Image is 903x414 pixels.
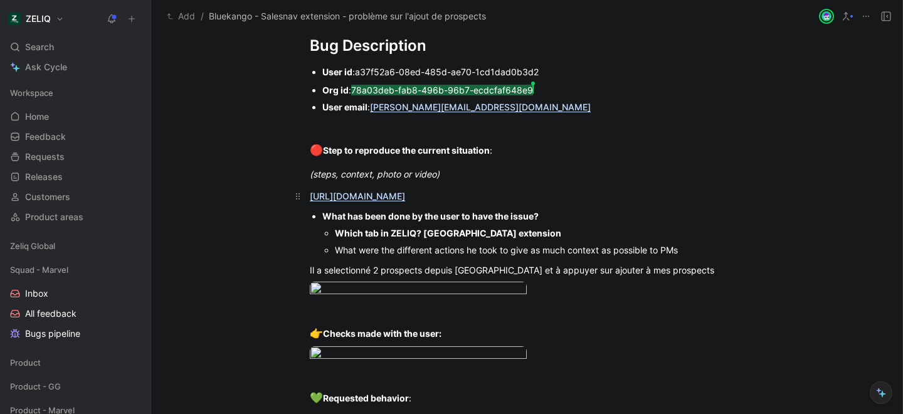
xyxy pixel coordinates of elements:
[310,391,323,404] span: 💚
[25,287,48,300] span: Inbox
[5,353,145,372] div: Product
[310,390,744,406] div: :
[5,284,145,303] a: Inbox
[5,10,67,28] button: ZELIQZELIQ
[322,83,744,97] div: :
[5,188,145,206] a: Customers
[310,327,323,339] span: 👉
[10,87,53,99] span: Workspace
[10,240,55,252] span: Zeliq Global
[10,356,41,369] span: Product
[820,10,833,23] img: avatar
[5,38,145,56] div: Search
[5,127,145,146] a: Feedback
[5,353,145,376] div: Product
[322,211,539,221] strong: What has been done by the user to have the issue?
[5,58,145,77] a: Ask Cycle
[5,260,145,279] div: Squad - Marvel
[25,40,54,55] span: Search
[5,167,145,186] a: Releases
[25,110,49,123] span: Home
[323,145,490,156] strong: Step to reproduce the current situation
[5,377,145,396] div: Product - GG
[310,144,323,156] span: 🔴
[5,208,145,226] a: Product areas
[10,380,61,393] span: Product - GG
[25,60,67,75] span: Ask Cycle
[5,236,145,255] div: Zeliq Global
[25,327,80,340] span: Bugs pipeline
[25,130,66,143] span: Feedback
[323,328,441,339] strong: Checks made with the user:
[322,65,744,78] div: :
[5,304,145,323] a: All feedback
[310,34,744,57] div: Bug Description
[5,83,145,102] div: Workspace
[310,191,405,201] a: [URL][DOMAIN_NAME]
[370,102,591,112] a: [PERSON_NAME][EMAIL_ADDRESS][DOMAIN_NAME]
[322,85,349,95] strong: Org id
[164,9,198,24] button: Add
[10,263,68,276] span: Squad - Marvel
[26,13,51,24] h1: ZELIQ
[25,171,63,183] span: Releases
[323,393,409,403] strong: Requested behavior
[351,85,533,95] span: 78a03deb-fab8-496b-96b7-ecdcfaf648e9
[25,307,77,320] span: All feedback
[25,191,70,203] span: Customers
[310,169,440,179] em: (steps, context, photo or video)
[355,66,539,77] span: a37f52a6-08ed-485d-ae70-1cd1dad0b3d2
[201,9,204,24] span: /
[25,151,65,163] span: Requests
[5,147,145,166] a: Requests
[310,263,744,277] div: Il a selectionné 2 prospects depuis [GEOGRAPHIC_DATA] et à appuyer sur ajouter à mes prospects
[8,13,21,25] img: ZELIQ
[335,243,744,257] div: What were the different actions he took to give as much context as possible to PMs
[322,66,352,77] strong: User id
[5,236,145,259] div: Zeliq Global
[5,324,145,343] a: Bugs pipeline
[322,102,367,112] strong: User email
[209,9,486,24] span: Bluekango - Salesnav extension - problème sur l'ajout de prospects
[5,377,145,400] div: Product - GG
[310,142,744,159] div: :
[25,211,83,223] span: Product areas
[335,228,561,238] strong: Which tab in ZELIQ? [GEOGRAPHIC_DATA] extension
[322,100,744,114] div: :
[5,260,145,343] div: Squad - MarvelInboxAll feedbackBugs pipeline
[310,346,527,363] img: image.png
[310,282,527,299] img: Capture d’écran (93).png
[5,107,145,126] a: Home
